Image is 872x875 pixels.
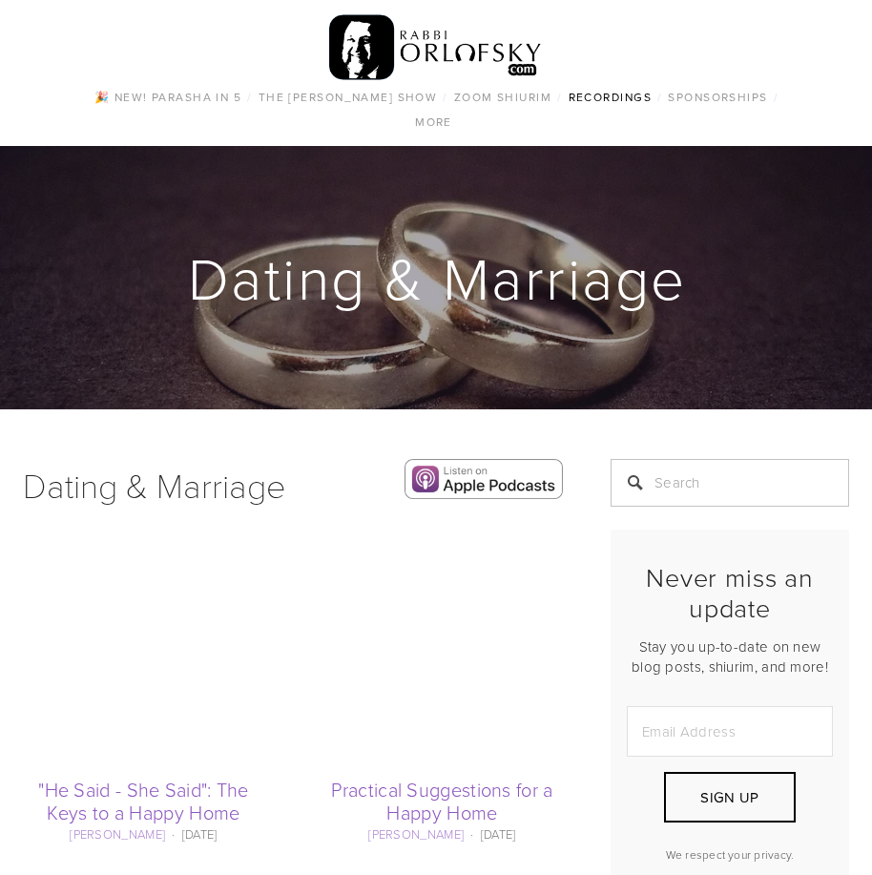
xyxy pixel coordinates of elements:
a: More [409,110,458,135]
a: Practical Suggestions for a Happy Home [331,776,552,825]
a: "He Said - She Said": The Keys to a Happy Home [23,522,264,763]
span: / [443,89,447,105]
input: Search [611,459,849,507]
input: Email Address [627,706,833,757]
a: Sponsorships [662,85,773,110]
time: [DATE] [481,825,516,843]
p: We respect your privacy. [627,846,833,863]
span: / [247,89,252,105]
h1: Dating & Marriage [23,247,851,308]
a: The [PERSON_NAME] Show [253,85,444,110]
img: RabbiOrlofsky.com [329,10,542,85]
span: / [657,89,662,105]
a: Zoom Shiurim [448,85,557,110]
time: [DATE] [182,825,218,843]
span: / [774,89,779,105]
a: [PERSON_NAME] [70,825,165,843]
a: "He Said - She Said": The Keys to a Happy Home [38,776,249,825]
a: Practical Suggestions for a Happy Home [322,522,563,763]
span: Sign Up [700,787,758,807]
a: [PERSON_NAME] [368,825,464,843]
h1: Dating & Marriage [23,459,324,510]
p: Stay you up-to-date on new blog posts, shiurim, and more! [627,636,833,677]
a: Recordings [563,85,657,110]
button: Sign Up [664,772,796,823]
a: 🎉 NEW! Parasha in 5 [89,85,247,110]
h2: Never miss an update [627,562,833,624]
span: / [557,89,562,105]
